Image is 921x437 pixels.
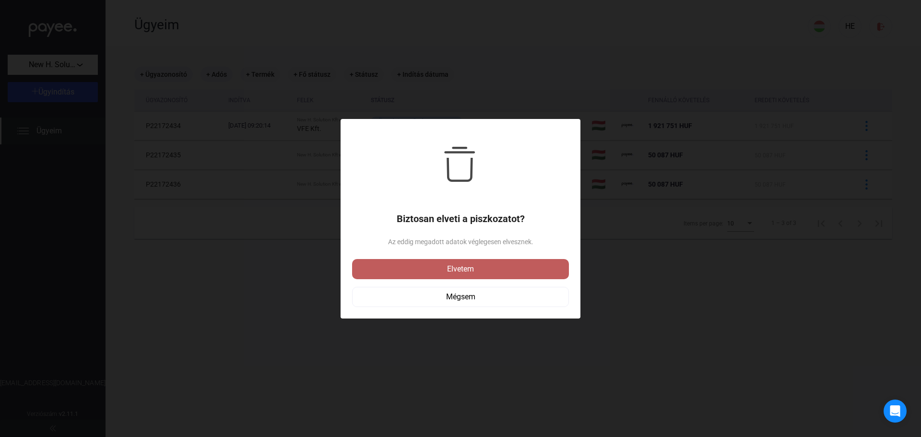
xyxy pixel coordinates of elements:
[352,236,569,248] span: Az eddig megadott adatok véglegesen elvesznek.
[355,263,566,275] div: Elvetem
[355,291,566,303] div: Mégsem
[352,287,569,307] button: Mégsem
[884,400,907,423] div: Open Intercom Messenger
[352,259,569,279] button: Elvetem
[352,213,569,224] h1: Biztosan elveti a piszkozatot?
[443,147,478,182] img: trash-black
